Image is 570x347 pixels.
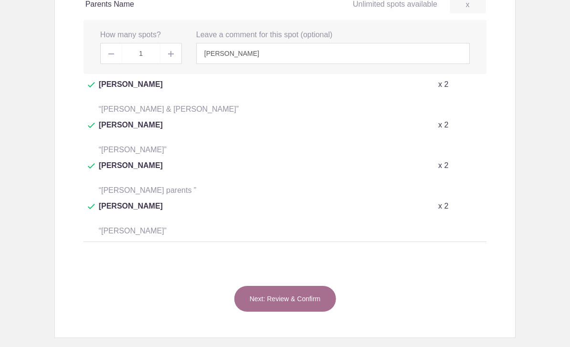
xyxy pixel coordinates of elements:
[99,160,163,183] span: [PERSON_NAME]
[88,82,95,88] img: Check dark green
[99,186,197,194] span: “[PERSON_NAME] parents ”
[88,123,95,128] img: Check dark green
[438,79,448,90] p: x 2
[99,200,163,223] span: [PERSON_NAME]
[108,53,114,54] img: Minus gray
[99,227,167,235] span: “[PERSON_NAME]”
[99,79,163,102] span: [PERSON_NAME]
[438,119,448,131] p: x 2
[438,160,448,171] p: x 2
[88,163,95,169] img: Check dark green
[99,119,163,142] span: [PERSON_NAME]
[438,200,448,212] p: x 2
[88,204,95,210] img: Check dark green
[234,285,337,312] button: Next: Review & Confirm
[99,146,167,154] span: “[PERSON_NAME]”
[196,30,332,41] label: Leave a comment for this spot (optional)
[99,105,239,113] span: “[PERSON_NAME] & [PERSON_NAME]”
[100,30,161,41] label: How many spots?
[196,43,470,64] input: Enter message
[168,51,174,57] img: Plus gray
